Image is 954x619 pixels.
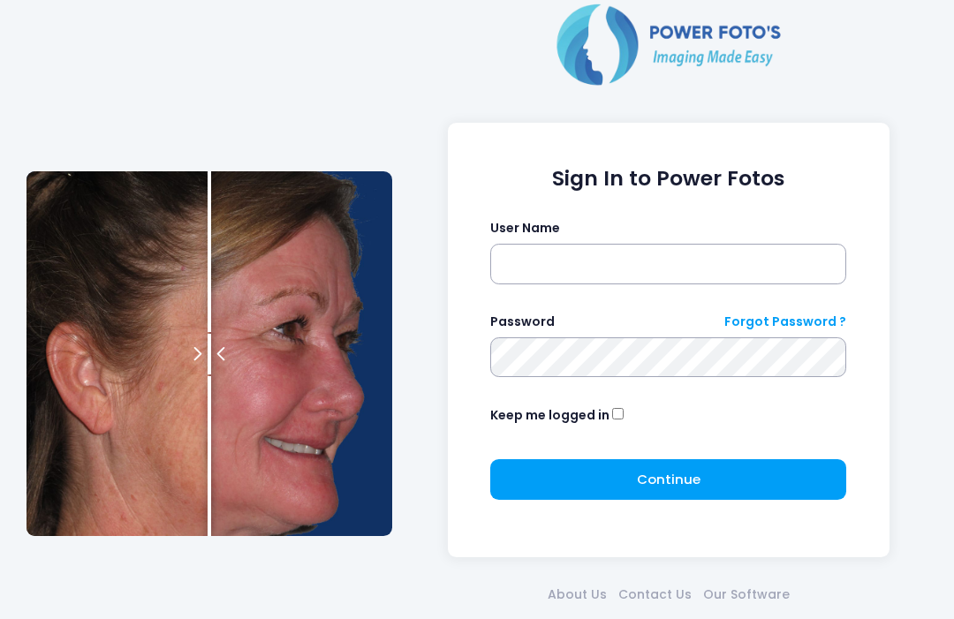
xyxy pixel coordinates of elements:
span: Continue [637,470,700,488]
a: Our Software [697,585,795,604]
label: User Name [490,219,560,238]
label: Password [490,313,555,331]
button: Continue [490,459,846,500]
a: About Us [541,585,612,604]
a: Forgot Password ? [724,313,846,331]
label: Keep me logged in [490,406,609,425]
a: Contact Us [612,585,697,604]
h1: Sign In to Power Fotos [490,166,846,191]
